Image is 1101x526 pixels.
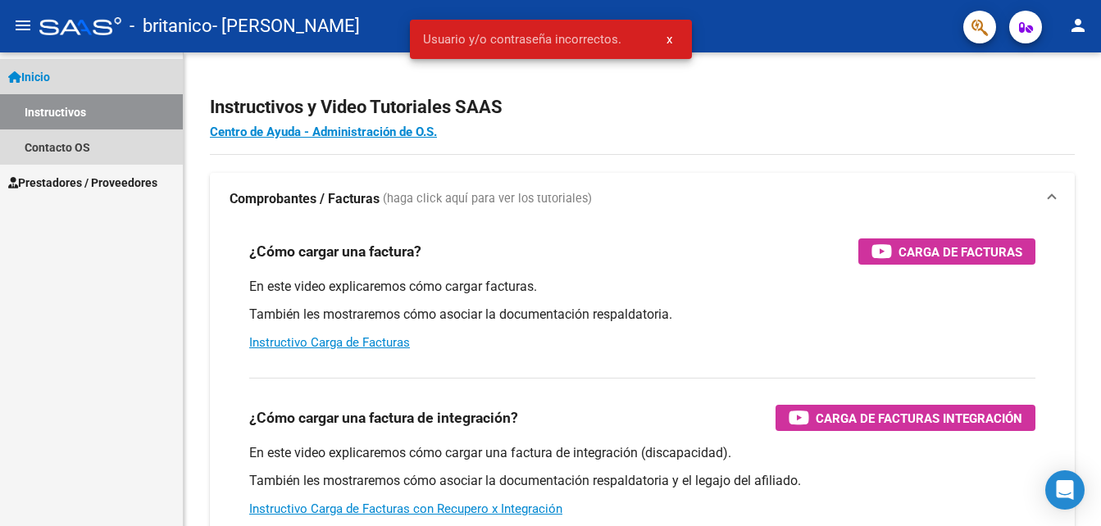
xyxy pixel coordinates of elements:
[899,242,1022,262] span: Carga de Facturas
[858,238,1035,265] button: Carga de Facturas
[8,68,50,86] span: Inicio
[816,408,1022,429] span: Carga de Facturas Integración
[249,278,1035,296] p: En este video explicaremos cómo cargar facturas.
[249,406,518,429] h3: ¿Cómo cargar una factura de integración?
[1068,16,1088,35] mat-icon: person
[667,32,672,47] span: x
[776,405,1035,431] button: Carga de Facturas Integración
[230,190,380,208] strong: Comprobantes / Facturas
[249,306,1035,324] p: También les mostraremos cómo asociar la documentación respaldatoria.
[13,16,33,35] mat-icon: menu
[210,92,1075,123] h2: Instructivos y Video Tutoriales SAAS
[249,444,1035,462] p: En este video explicaremos cómo cargar una factura de integración (discapacidad).
[212,8,360,44] span: - [PERSON_NAME]
[210,125,437,139] a: Centro de Ayuda - Administración de O.S.
[1045,470,1085,510] div: Open Intercom Messenger
[249,335,410,350] a: Instructivo Carga de Facturas
[249,240,421,263] h3: ¿Cómo cargar una factura?
[423,31,621,48] span: Usuario y/o contraseña incorrectos.
[249,472,1035,490] p: También les mostraremos cómo asociar la documentación respaldatoria y el legajo del afiliado.
[383,190,592,208] span: (haga click aquí para ver los tutoriales)
[653,25,685,54] button: x
[8,174,157,192] span: Prestadores / Proveedores
[210,173,1075,225] mat-expansion-panel-header: Comprobantes / Facturas (haga click aquí para ver los tutoriales)
[249,501,562,516] a: Instructivo Carga de Facturas con Recupero x Integración
[130,8,212,44] span: - britanico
